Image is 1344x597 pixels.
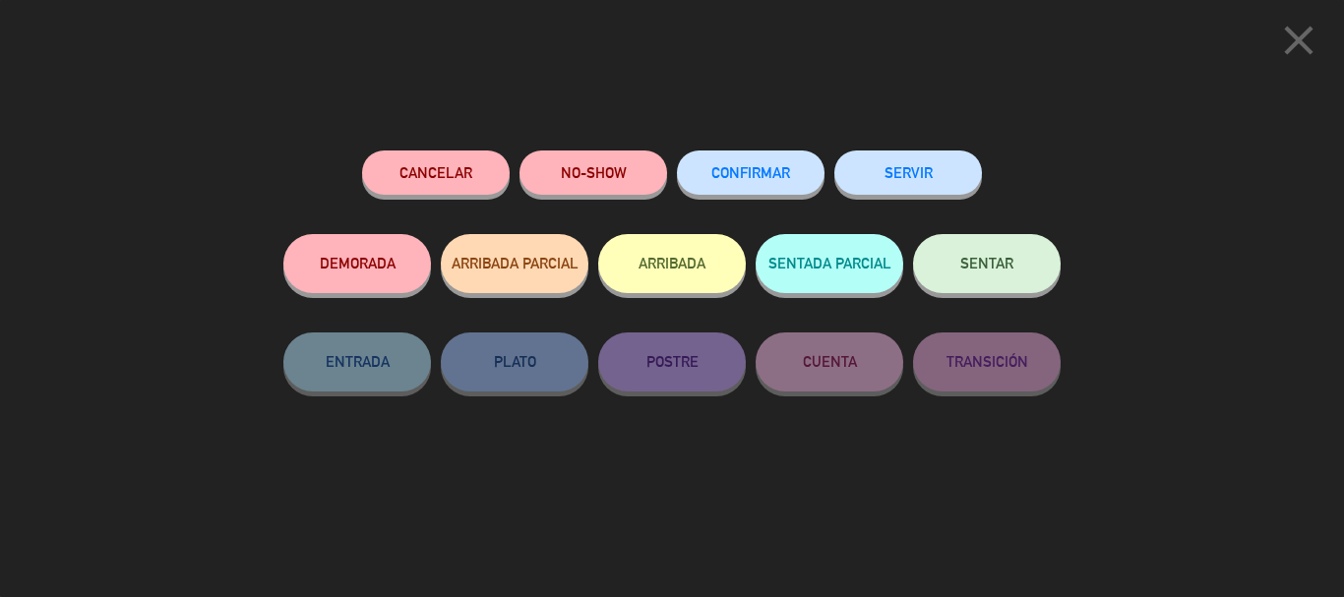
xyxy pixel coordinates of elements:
[362,150,510,195] button: Cancelar
[913,332,1061,391] button: TRANSICIÓN
[452,255,579,271] span: ARRIBADA PARCIAL
[834,150,982,195] button: SERVIR
[960,255,1013,271] span: SENTAR
[913,234,1061,293] button: SENTAR
[711,164,790,181] span: CONFIRMAR
[1268,15,1329,73] button: close
[677,150,825,195] button: CONFIRMAR
[283,332,431,391] button: ENTRADA
[598,234,746,293] button: ARRIBADA
[519,150,667,195] button: NO-SHOW
[441,332,588,391] button: PLATO
[441,234,588,293] button: ARRIBADA PARCIAL
[283,234,431,293] button: DEMORADA
[756,332,903,391] button: CUENTA
[1274,16,1323,65] i: close
[598,332,746,391] button: POSTRE
[756,234,903,293] button: SENTADA PARCIAL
